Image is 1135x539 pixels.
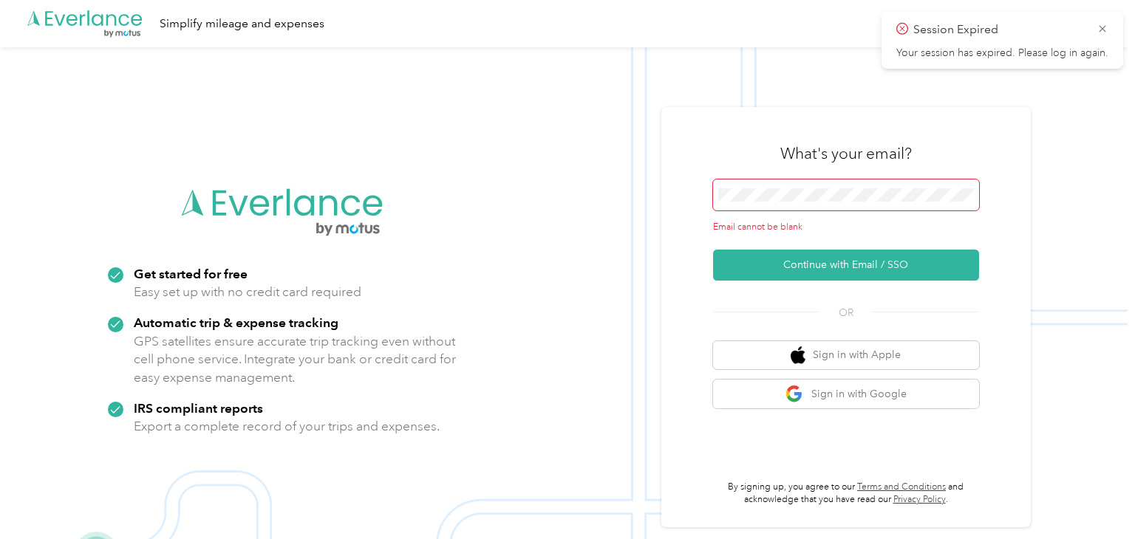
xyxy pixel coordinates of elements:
[713,221,979,234] div: Email cannot be blank
[857,481,946,492] a: Terms and Conditions
[134,332,457,387] p: GPS satellites ensure accurate trip tracking even without cell phone service. Integrate your bank...
[713,341,979,370] button: apple logoSign in with Apple
[785,385,804,403] img: google logo
[134,266,248,281] strong: Get started for free
[134,417,440,436] p: Export a complete record of your trips and expenses.
[1052,456,1135,539] iframe: Everlance-gr Chat Button Frame
[160,15,324,33] div: Simplify mileage and expenses
[780,143,912,164] h3: What's your email?
[820,305,872,320] span: OR
[913,21,1086,39] p: Session Expired
[893,494,946,505] a: Privacy Policy
[713,380,979,408] button: google logoSign in with Google
[134,400,263,416] strong: IRS compliant reports
[134,315,338,330] strong: Automatic trip & expense tracking
[896,47,1108,60] p: Your session has expired. Please log in again.
[713,481,979,507] p: By signing up, you agree to our and acknowledge that you have read our .
[134,283,361,301] p: Easy set up with no credit card required
[791,346,805,365] img: apple logo
[713,250,979,281] button: Continue with Email / SSO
